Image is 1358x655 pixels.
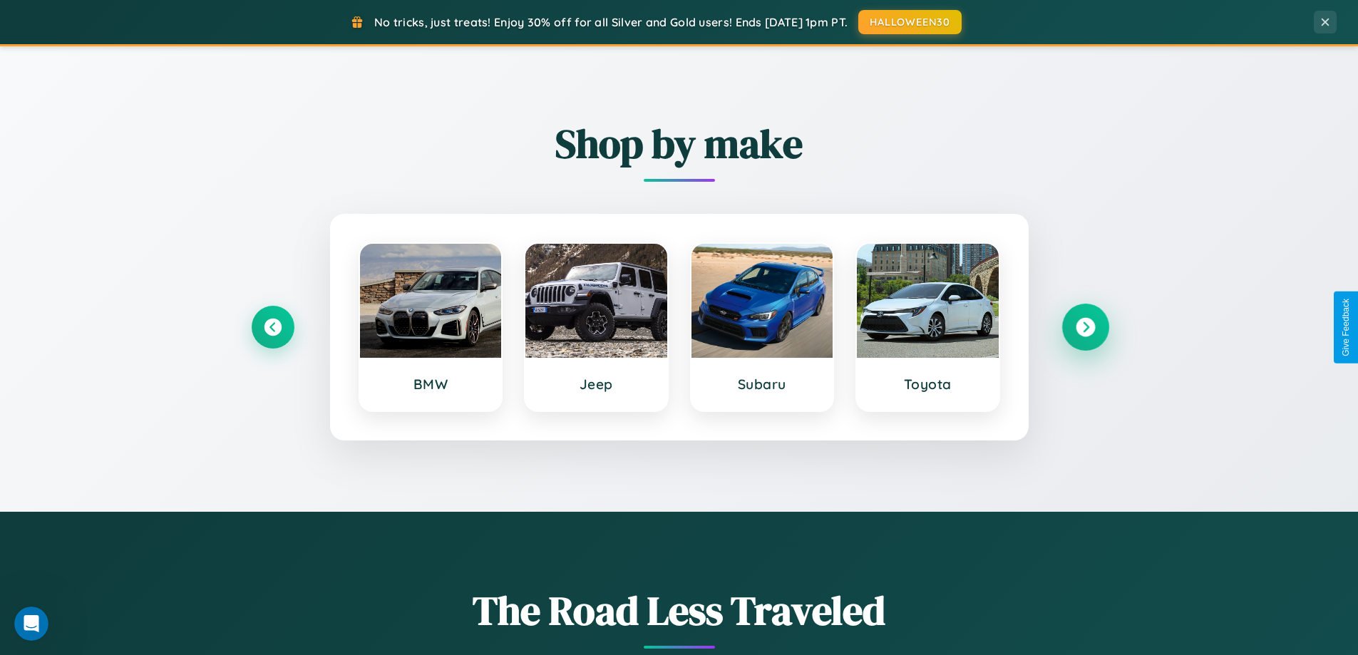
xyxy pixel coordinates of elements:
h3: Toyota [871,376,984,393]
h2: Shop by make [252,116,1107,171]
h1: The Road Less Traveled [252,583,1107,638]
h3: BMW [374,376,488,393]
span: No tricks, just treats! Enjoy 30% off for all Silver and Gold users! Ends [DATE] 1pm PT. [374,15,848,29]
h3: Subaru [706,376,819,393]
div: Give Feedback [1341,299,1351,356]
h3: Jeep [540,376,653,393]
button: HALLOWEEN30 [858,10,962,34]
iframe: Intercom live chat [14,607,48,641]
